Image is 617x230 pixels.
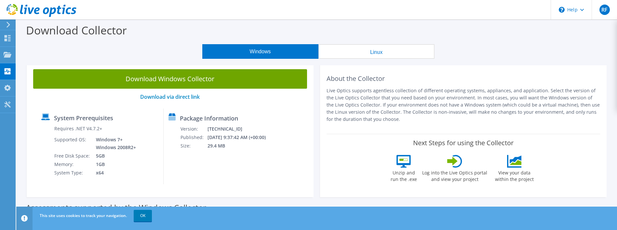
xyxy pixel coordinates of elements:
td: Size: [180,142,207,150]
label: Requires .NET V4.7.2+ [54,125,102,132]
td: x64 [91,169,137,177]
span: This site uses cookies to track your navigation. [40,213,127,218]
td: 1GB [91,160,137,169]
a: Download Windows Collector [33,69,307,89]
label: System Prerequisites [54,115,113,121]
h2: About the Collector [327,75,600,83]
td: [TECHNICAL_ID] [207,125,275,133]
td: Windows 7+ Windows 2008R2+ [91,135,137,152]
label: Unzip and run the .exe [389,168,419,183]
td: 5GB [91,152,137,160]
td: Free Disk Space: [54,152,91,160]
td: Memory: [54,160,91,169]
a: Download via direct link [140,93,200,100]
label: Package Information [180,115,238,121]
label: Log into the Live Optics portal and view your project [422,168,488,183]
td: 29.4 MB [207,142,275,150]
p: Live Optics supports agentless collection of different operating systems, appliances, and applica... [327,87,600,123]
td: Version: [180,125,207,133]
td: Published: [180,133,207,142]
label: View your data within the project [491,168,538,183]
button: Windows [202,44,318,59]
a: OK [134,210,152,222]
label: Next Steps for using the Collector [413,139,514,147]
td: System Type: [54,169,91,177]
label: Download Collector [26,23,127,38]
button: Linux [318,44,435,59]
svg: \n [559,7,565,13]
label: Assessments supported by the Windows Collector [26,204,206,211]
span: RF [599,5,610,15]
td: Supported OS: [54,135,91,152]
td: [DATE] 9:37:42 AM (+00:00) [207,133,275,142]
